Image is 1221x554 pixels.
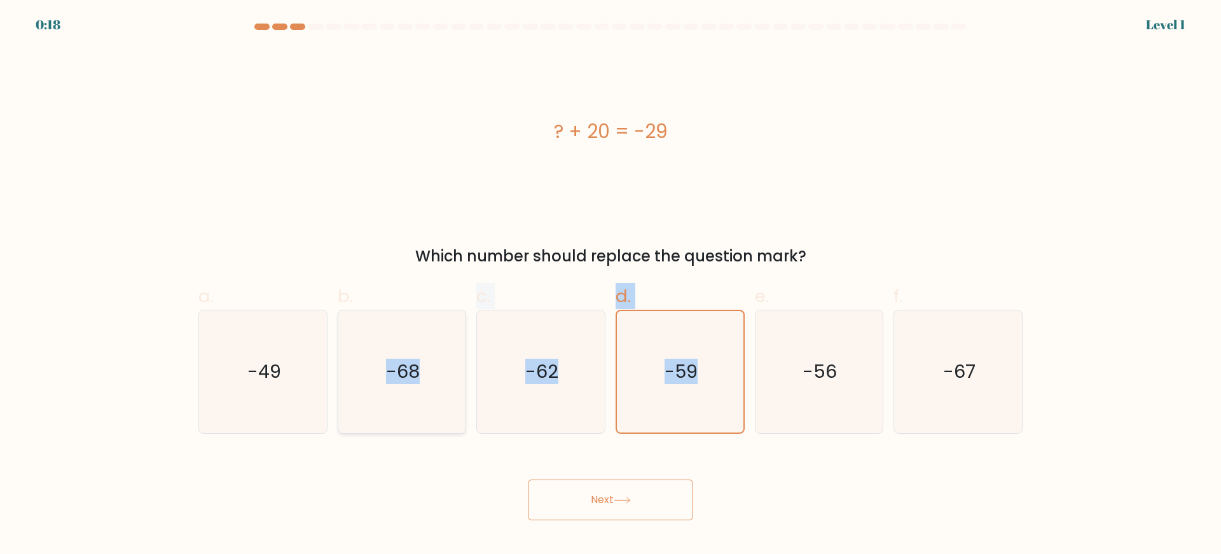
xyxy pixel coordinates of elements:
[665,359,698,384] text: -59
[803,359,838,384] text: -56
[198,117,1023,146] div: ? + 20 = -29
[247,359,281,384] text: -49
[943,359,976,384] text: -67
[893,284,902,308] span: f.
[528,480,693,520] button: Next
[616,284,631,308] span: d.
[36,15,60,34] div: 0:18
[476,284,490,308] span: c.
[386,359,420,384] text: -68
[206,245,1015,268] div: Which number should replace the question mark?
[755,284,769,308] span: e.
[526,359,559,384] text: -62
[198,284,214,308] span: a.
[1146,15,1185,34] div: Level 1
[338,284,353,308] span: b.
